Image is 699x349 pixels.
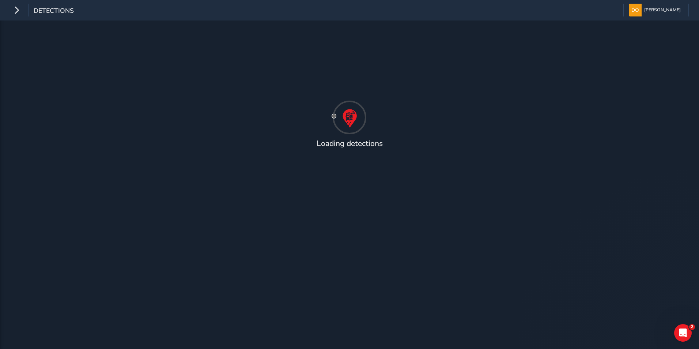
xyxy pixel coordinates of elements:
[689,324,695,330] span: 2
[34,6,74,16] span: Detections
[644,4,681,16] span: [PERSON_NAME]
[317,139,383,148] h4: Loading detections
[674,324,692,342] iframe: Intercom live chat
[629,4,683,16] button: [PERSON_NAME]
[629,4,642,16] img: diamond-layout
